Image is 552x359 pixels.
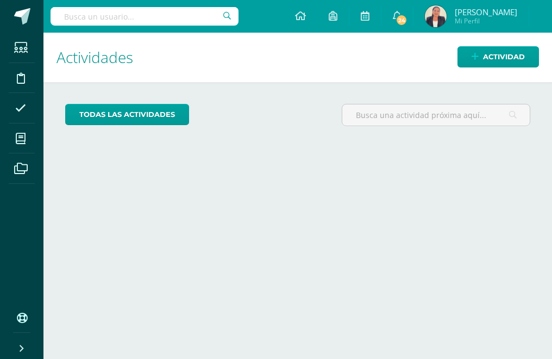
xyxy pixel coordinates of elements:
[342,104,530,126] input: Busca una actividad próxima aquí...
[425,5,447,27] img: 8bc7430e3f8928aa100dcf47602cf1d2.png
[455,16,517,26] span: Mi Perfil
[51,7,239,26] input: Busca un usuario...
[483,47,525,67] span: Actividad
[396,14,407,26] span: 24
[455,7,517,17] span: [PERSON_NAME]
[57,33,539,82] h1: Actividades
[457,46,539,67] a: Actividad
[65,104,189,125] a: todas las Actividades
